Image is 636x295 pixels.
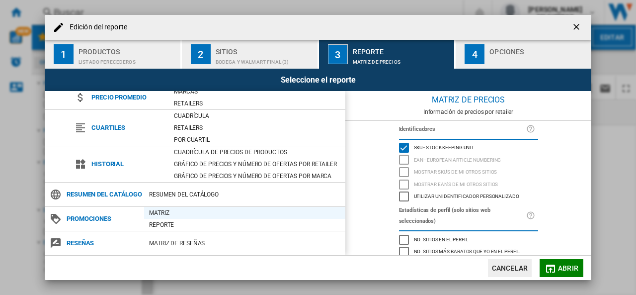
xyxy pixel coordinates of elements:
label: Estadísticas de perfil (solo sitios web seleccionados) [399,205,526,227]
md-checkbox: Utilizar un identificador personalizado [399,191,538,203]
div: 2 [191,44,211,64]
span: EAN - European Article Numbering [414,156,501,163]
span: No. sitios en el perfil [414,235,469,242]
div: Gráfico de precios y número de ofertas por marca [169,171,345,181]
button: Abrir [540,259,583,277]
md-checkbox: Mostrar SKU'S de mi otros sitios [399,166,538,179]
ng-md-icon: getI18NText('BUTTONS.CLOSE_DIALOG') [571,22,583,34]
div: Matriz de RESEÑAS [144,238,345,248]
div: BODEGA Y WALMART FINAL (3) [216,54,314,65]
div: 1 [54,44,74,64]
h4: Edición del reporte [65,22,127,32]
div: Por cuartil [169,135,345,145]
button: 1 Productos Listado Perecederos [45,40,181,69]
div: Cuadrícula [169,111,345,121]
span: No. sitios más baratos que yo en el perfil [414,247,520,254]
md-checkbox: Mostrar EAN's de mi otros sitios [399,178,538,191]
div: Reporte [353,44,451,54]
div: Productos [79,44,176,54]
label: Identificadores [399,124,526,135]
div: Sitios [216,44,314,54]
button: 4 Opciones [456,40,591,69]
div: Retailers [169,123,345,133]
div: Retailers [169,98,345,108]
div: 4 [465,44,484,64]
span: Cuartiles [86,121,169,135]
span: Reseñas [62,236,144,250]
div: Opciones [489,44,587,54]
div: Marcas [169,87,345,97]
div: Matriz de precios [345,91,591,108]
div: Matriz [144,208,345,218]
div: Matriz de precios [353,54,451,65]
span: Abrir [558,264,578,272]
div: Información de precios por retailer [345,108,591,115]
span: Mostrar SKU'S de mi otros sitios [414,168,497,175]
md-checkbox: No. sitios en el perfil [399,233,538,246]
span: Promociones [62,212,144,226]
div: Resumen del catálogo [144,190,345,199]
button: 2 Sitios BODEGA Y WALMART FINAL (3) [182,40,318,69]
div: Listado Perecederos [79,54,176,65]
span: Resumen del catálogo [62,188,144,201]
span: Historial [86,157,169,171]
span: SKU - Stock Keeping Unit [414,143,475,150]
div: 3 [328,44,348,64]
md-checkbox: No. sitios más baratos que yo en el perfil [399,246,538,258]
span: Utilizar un identificador personalizado [414,192,519,199]
md-checkbox: SKU - Stock Keeping Unit [399,142,538,154]
span: Precio promedio [86,91,169,104]
div: Seleccione el reporte [45,69,591,91]
md-checkbox: EAN - European Article Numbering [399,154,538,166]
button: 3 Reporte Matriz de precios [319,40,456,69]
span: Mostrar EAN's de mi otros sitios [414,180,498,187]
div: Reporte [144,220,345,230]
div: Gráfico de precios y número de ofertas por retailer [169,159,345,169]
button: Cancelar [488,259,532,277]
button: getI18NText('BUTTONS.CLOSE_DIALOG') [567,17,587,37]
div: Cuadrícula de precios de productos [169,147,345,157]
